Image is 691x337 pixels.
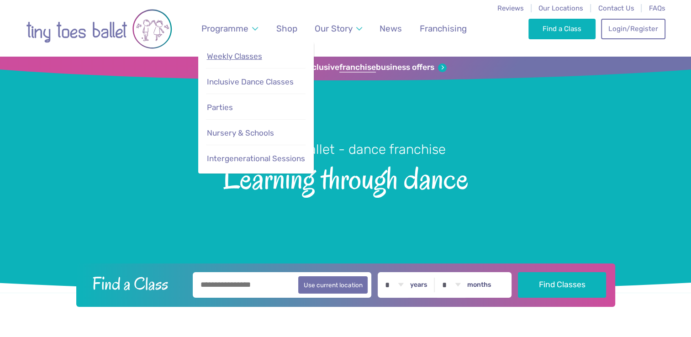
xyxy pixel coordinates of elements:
[206,47,306,66] a: Weekly Classes
[245,142,446,157] small: tiny toes ballet - dance franchise
[497,4,524,12] a: Reviews
[206,149,306,168] a: Intergenerational Sessions
[207,77,294,86] span: Inclusive Dance Classes
[315,23,353,34] span: Our Story
[538,4,583,12] a: Our Locations
[207,103,233,112] span: Parties
[16,158,675,195] span: Learning through dance
[518,272,606,298] button: Find Classes
[201,23,248,34] span: Programme
[339,63,376,73] strong: franchise
[206,72,306,92] a: Inclusive Dance Classes
[272,18,301,39] a: Shop
[415,18,471,39] a: Franchising
[410,281,427,289] label: years
[528,19,596,39] a: Find a Class
[197,18,262,39] a: Programme
[276,23,297,34] span: Shop
[26,6,172,52] img: tiny toes ballet
[244,63,447,73] a: Sign up for our exclusivefranchisebusiness offers
[85,272,186,295] h2: Find a Class
[598,4,634,12] a: Contact Us
[206,98,306,117] a: Parties
[207,52,262,61] span: Weekly Classes
[420,23,467,34] span: Franchising
[207,154,305,163] span: Intergenerational Sessions
[649,4,665,12] a: FAQs
[207,128,274,137] span: Nursery & Schools
[298,276,368,294] button: Use current location
[380,23,402,34] span: News
[601,19,665,39] a: Login/Register
[467,281,491,289] label: months
[310,18,366,39] a: Our Story
[375,18,406,39] a: News
[206,123,306,143] a: Nursery & Schools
